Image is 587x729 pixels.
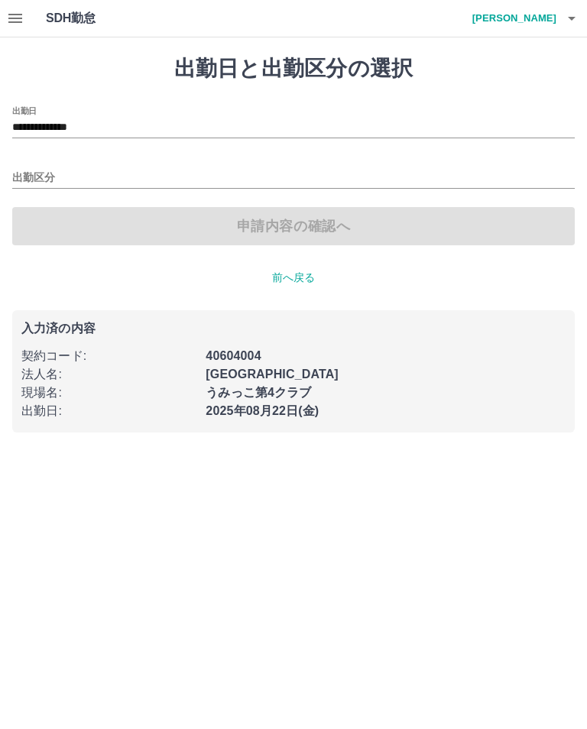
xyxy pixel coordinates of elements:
b: [GEOGRAPHIC_DATA] [206,368,339,381]
h1: 出勤日と出勤区分の選択 [12,56,575,82]
label: 出勤日 [12,105,37,116]
p: 法人名 : [21,365,196,384]
p: 前へ戻る [12,270,575,286]
b: うみっこ第4クラブ [206,386,311,399]
b: 40604004 [206,349,261,362]
p: 出勤日 : [21,402,196,420]
p: 入力済の内容 [21,322,566,335]
p: 現場名 : [21,384,196,402]
p: 契約コード : [21,347,196,365]
b: 2025年08月22日(金) [206,404,319,417]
